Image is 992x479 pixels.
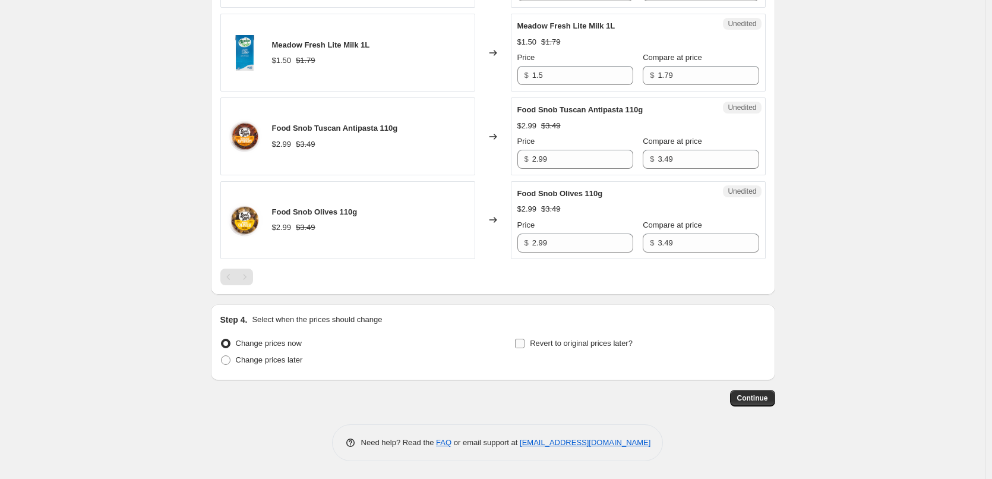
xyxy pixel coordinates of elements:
span: Change prices now [236,339,302,348]
span: Meadow Fresh Lite Milk 1L [272,40,370,49]
span: Food Snob Tuscan Antipasta 110g [517,105,643,114]
span: Need help? Read the [361,438,437,447]
strike: $1.79 [296,55,315,67]
span: Unedited [728,103,756,112]
strike: $3.49 [541,120,561,132]
strike: $1.79 [541,36,561,48]
span: Unedited [728,19,756,29]
span: Price [517,220,535,229]
nav: Pagination [220,269,253,285]
div: $1.50 [272,55,292,67]
div: $2.99 [517,120,537,132]
p: Select when the prices should change [252,314,382,326]
span: Compare at price [643,220,702,229]
span: Compare at price [643,137,702,146]
img: MFLiteMilk1L_80x.png [227,35,263,71]
strike: $3.49 [296,222,315,234]
span: Revert to original prices later? [530,339,633,348]
img: FoodSnobTuscanAntipasta110g_80x.png [227,119,263,155]
strike: $3.49 [296,138,315,150]
div: $2.99 [272,222,292,234]
span: $ [525,155,529,163]
div: $2.99 [517,203,537,215]
img: FoodSnobOlives110g_80x.png [227,202,263,238]
div: $1.50 [517,36,537,48]
span: or email support at [451,438,520,447]
span: $ [650,155,654,163]
span: $ [650,238,654,247]
h2: Step 4. [220,314,248,326]
a: [EMAIL_ADDRESS][DOMAIN_NAME] [520,438,650,447]
span: Continue [737,393,768,403]
span: Food Snob Tuscan Antipasta 110g [272,124,398,133]
span: Meadow Fresh Lite Milk 1L [517,21,615,30]
span: Food Snob Olives 110g [517,189,603,198]
span: $ [525,238,529,247]
strike: $3.49 [541,203,561,215]
span: Compare at price [643,53,702,62]
span: Price [517,53,535,62]
a: FAQ [436,438,451,447]
span: Food Snob Olives 110g [272,207,358,216]
span: Change prices later [236,355,303,364]
span: Unedited [728,187,756,196]
button: Continue [730,390,775,406]
div: $2.99 [272,138,292,150]
span: $ [650,71,654,80]
span: Price [517,137,535,146]
span: $ [525,71,529,80]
